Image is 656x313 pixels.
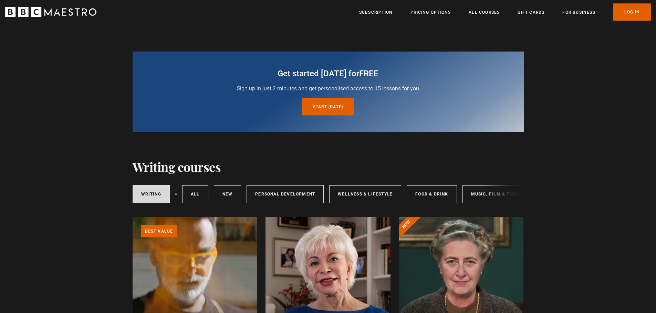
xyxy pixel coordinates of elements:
a: Pricing Options [410,9,451,16]
h2: Get started [DATE] for [149,68,507,79]
p: Best value [141,225,177,237]
a: Music, Film & Theatre [462,185,536,203]
a: Start [DATE] [302,98,354,115]
a: All Courses [469,9,500,16]
p: Sign up in just 2 minutes and get personalised access to 15 lessons for you [149,85,507,93]
a: Food & Drink [407,185,457,203]
svg: BBC Maestro [5,7,96,17]
a: Log In [613,3,651,21]
a: For business [562,9,595,16]
span: free [359,69,378,78]
a: New [214,185,241,203]
a: Wellness & Lifestyle [329,185,401,203]
a: Writing [133,185,170,203]
nav: Primary [359,3,651,21]
a: Subscription [359,9,393,16]
a: Gift Cards [518,9,544,16]
a: All [182,185,208,203]
h1: Writing courses [133,159,221,174]
a: Personal Development [247,185,324,203]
